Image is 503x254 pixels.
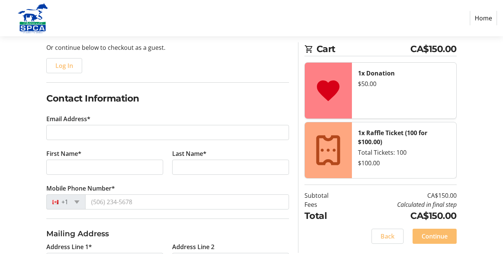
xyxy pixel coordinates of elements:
label: Email Address* [46,114,90,123]
label: First Name* [46,149,81,158]
div: $50.00 [358,79,450,88]
button: Log In [46,58,82,73]
div: Total Tickets: 100 [358,148,450,157]
strong: 1x Donation [358,69,395,77]
td: CA$150.00 [348,209,457,223]
label: Address Line 2 [172,242,214,251]
strong: 1x Raffle Ticket (100 for $100.00) [358,129,427,146]
label: Mobile Phone Number* [46,184,115,193]
button: Continue [413,229,457,244]
span: Continue [422,232,448,241]
span: Log In [55,61,73,70]
label: Last Name* [172,149,206,158]
label: Address Line 1* [46,242,92,251]
button: Back [372,229,404,244]
span: Back [381,232,394,241]
h3: Mailing Address [46,228,289,239]
span: CA$150.00 [410,42,457,56]
div: $100.00 [358,159,450,168]
input: (506) 234-5678 [85,194,289,209]
td: CA$150.00 [348,191,457,200]
td: Calculated in final step [348,200,457,209]
span: Cart [316,42,411,56]
a: Home [470,11,497,25]
td: Subtotal [304,191,348,200]
p: Or continue below to checkout as a guest. [46,43,289,52]
h2: Contact Information [46,92,289,105]
img: Alberta SPCA's Logo [6,3,60,33]
td: Fees [304,200,348,209]
td: Total [304,209,348,223]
